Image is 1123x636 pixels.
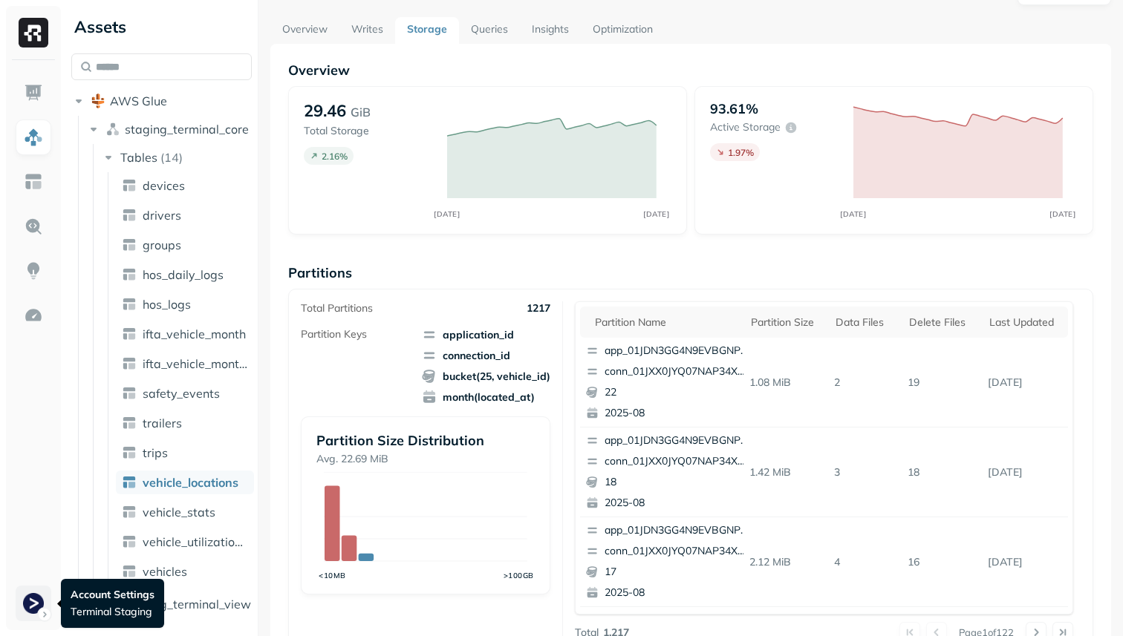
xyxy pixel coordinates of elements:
[605,364,749,379] p: conn_01JXX0JYQ07NAP34XRQKJ4ZXEV
[605,344,749,358] p: app_01JDN3GG4N9EVBGNPTA9PXZ02J
[122,297,137,312] img: table
[143,237,181,252] span: groups
[122,475,137,490] img: table
[909,315,974,330] div: Delete Files
[605,523,749,538] p: app_01JDN3GG4N9EVBGNPTA9PXZ02J
[122,386,137,401] img: table
[605,565,749,580] p: 17
[23,593,44,614] img: Terminal Staging
[710,100,758,117] p: 93.61%
[595,315,736,330] div: Partition name
[581,17,665,44] a: Optimization
[143,178,185,193] span: devices
[143,267,224,282] span: hos_daily_logs
[120,150,157,165] span: Tables
[743,370,829,396] p: 1.08 MiB
[143,445,168,460] span: trips
[322,151,348,162] p: 2.16 %
[605,406,749,421] p: 2025-08
[743,549,829,575] p: 2.12 MiB
[105,122,120,137] img: namespace
[122,416,137,430] img: table
[841,209,867,218] tspan: [DATE]
[304,124,432,138] p: Total Storage
[751,315,821,330] div: Partition size
[24,128,43,147] img: Assets
[316,432,535,449] p: Partition Size Distribution
[605,385,749,400] p: 22
[122,178,137,193] img: table
[116,322,254,346] a: ifta_vehicle_month
[122,445,137,460] img: table
[125,597,251,612] span: staging_terminal_view
[116,292,254,316] a: hos_logs
[644,209,670,218] tspan: [DATE]
[143,534,248,549] span: vehicle_utilization_day
[605,454,749,469] p: conn_01JXX0JYQ07NAP34XRQKJ4ZXEV
[116,352,254,376] a: ifta_vehicle_months
[422,327,550,342] span: application_id
[580,427,755,517] button: app_01JDN3GG4N9EVBGNPTA9PXZ02Jconn_01JXX0JYQ07NAP34XRQKJ4ZXEV182025-08
[836,315,894,330] div: Data Files
[122,564,137,579] img: table
[605,496,749,511] p: 2025-08
[24,261,43,281] img: Insights
[122,267,137,282] img: table
[520,17,581,44] a: Insights
[91,94,105,108] img: root
[71,588,154,602] p: Account Settings
[351,103,371,121] p: GiB
[160,150,183,165] p: ( 14 )
[605,544,749,559] p: conn_01JXX0JYQ07NAP34XRQKJ4ZXEV
[902,370,982,396] p: 19
[143,356,248,371] span: ifta_vehicle_months
[24,217,43,236] img: Query Explorer
[902,549,982,575] p: 16
[86,592,253,616] button: staging_terminal_view
[122,327,137,341] img: table
[422,369,550,384] span: bucket(25, vehicle_id)
[86,117,253,141] button: staging_terminal_core
[828,549,902,575] p: 4
[828,370,902,396] p: 2
[982,549,1068,575] p: Aug 28, 2025
[143,297,191,312] span: hos_logs
[301,327,367,341] p: Partition Keys
[71,15,252,39] div: Assets
[982,459,1068,485] p: Aug 28, 2025
[422,348,550,363] span: connection_id
[116,203,254,227] a: drivers
[339,17,395,44] a: Writes
[580,338,755,427] button: app_01JDN3GG4N9EVBGNPTA9PXZ02Jconn_01JXX0JYQ07NAP34XRQKJ4ZXEV222025-08
[122,237,137,252] img: table
[728,147,754,158] p: 1.97 %
[459,17,520,44] a: Queries
[125,122,249,137] span: staging_terminal_core
[116,174,254,197] a: devices
[288,264,1093,281] p: Partitions
[116,381,254,405] a: safety_events
[143,416,182,430] span: trailers
[1050,209,1076,218] tspan: [DATE]
[116,263,254,286] a: hos_daily_logs
[116,233,254,257] a: groups
[71,89,252,113] button: AWS Glue
[395,17,459,44] a: Storage
[301,301,373,315] p: Total Partitions
[71,605,154,619] p: Terminal Staging
[143,564,187,579] span: vehicles
[580,517,755,606] button: app_01JDN3GG4N9EVBGNPTA9PXZ02Jconn_01JXX0JYQ07NAP34XRQKJ4ZXEV172025-08
[122,356,137,371] img: table
[605,433,749,448] p: app_01JDN3GG4N9EVBGNPTA9PXZ02J
[527,301,550,315] p: 1217
[116,441,254,465] a: trips
[422,390,550,404] span: month(located_at)
[143,327,246,341] span: ifta_vehicle_month
[710,120,781,134] p: Active storage
[143,505,215,519] span: vehicle_stats
[122,505,137,519] img: table
[101,145,253,169] button: Tables(14)
[116,560,254,583] a: vehicles
[605,475,749,490] p: 18
[902,459,982,485] p: 18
